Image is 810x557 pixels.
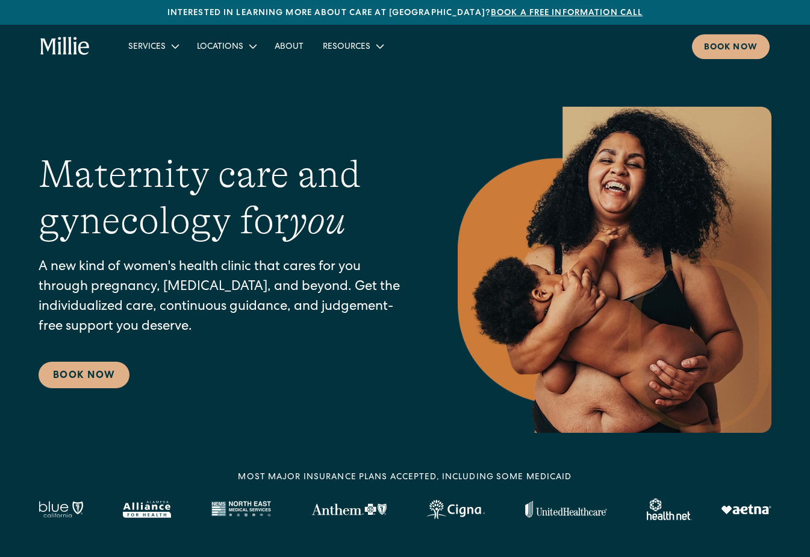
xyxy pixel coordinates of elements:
img: Anthem Logo [311,503,387,515]
div: Book now [704,42,758,54]
p: A new kind of women's health clinic that cares for you through pregnancy, [MEDICAL_DATA], and bey... [39,258,410,338]
img: North East Medical Services logo [211,501,271,518]
img: Cigna logo [426,500,485,519]
div: Services [119,36,187,56]
div: Services [128,41,166,54]
img: Aetna logo [721,505,771,514]
div: MOST MAJOR INSURANCE PLANS ACCEPTED, INCLUDING some MEDICAID [238,471,572,484]
img: Blue California logo [39,501,83,518]
a: home [40,37,90,56]
img: Smiling mother with her baby in arms, celebrating body positivity and the nurturing bond of postp... [458,107,771,433]
em: you [289,199,346,242]
img: Alameda Alliance logo [123,501,170,518]
img: United Healthcare logo [525,501,607,518]
div: Resources [323,41,370,54]
a: Book Now [39,362,129,388]
div: Locations [187,36,265,56]
a: Book now [692,34,770,59]
div: Resources [313,36,392,56]
a: About [265,36,313,56]
h1: Maternity care and gynecology for [39,151,410,244]
div: Locations [197,41,243,54]
img: Healthnet logo [647,499,692,520]
a: Book a free information call [491,9,643,17]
